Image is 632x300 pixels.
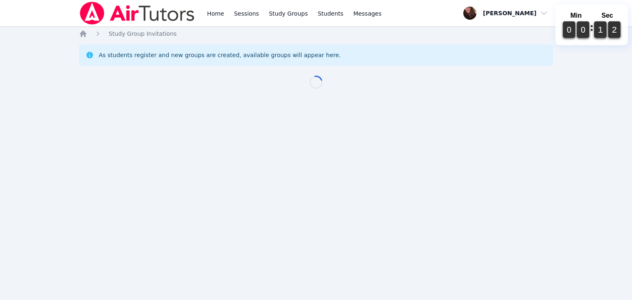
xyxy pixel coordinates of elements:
[79,2,195,25] img: Air Tutors
[79,30,553,38] nav: Breadcrumb
[109,30,177,38] a: Study Group Invitations
[353,9,382,18] span: Messages
[99,51,341,59] div: As students register and new groups are created, available groups will appear here.
[109,30,177,37] span: Study Group Invitations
